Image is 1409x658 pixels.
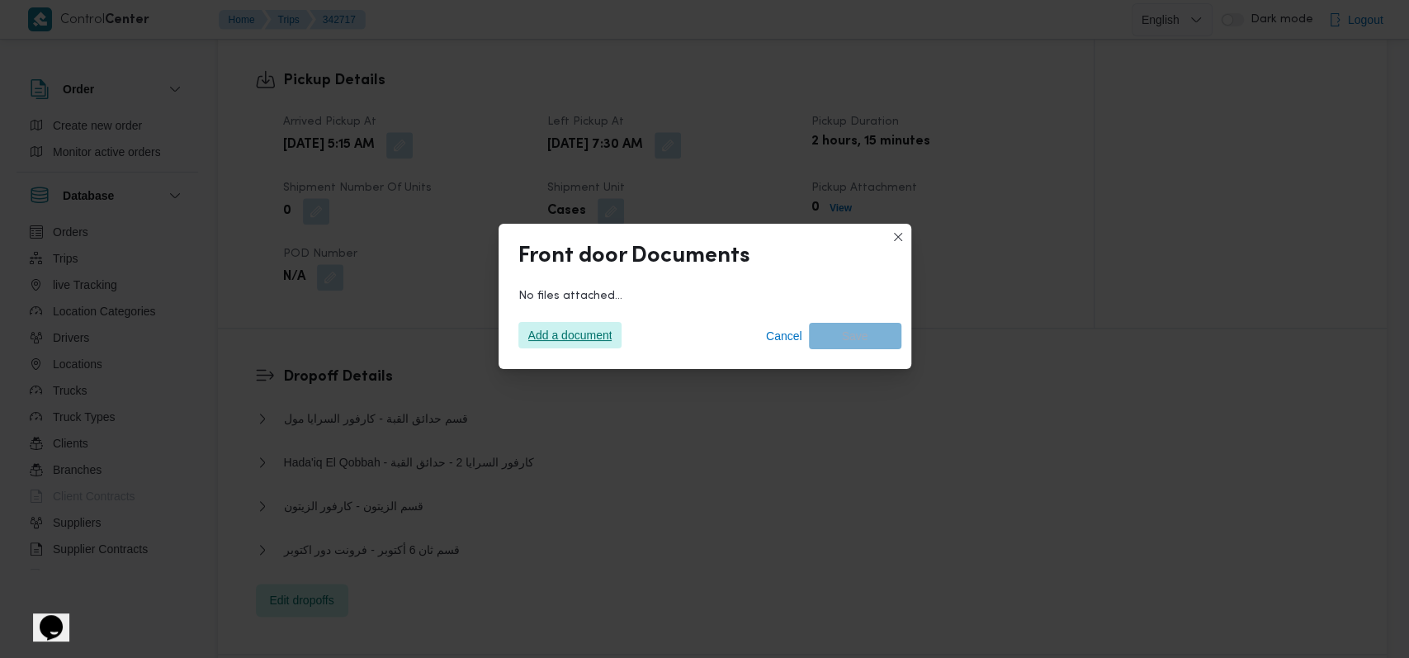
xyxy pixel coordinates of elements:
[888,227,908,247] button: Closes this modal window
[518,244,750,270] div: Front door Documents
[17,592,69,641] iframe: chat widget
[499,283,911,310] div: No files attached...
[518,322,622,348] button: Add a document
[759,323,809,349] button: Cancel
[809,323,901,349] button: Save
[842,323,868,349] span: Save
[528,322,612,348] span: Add a document
[766,326,802,346] span: Cancel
